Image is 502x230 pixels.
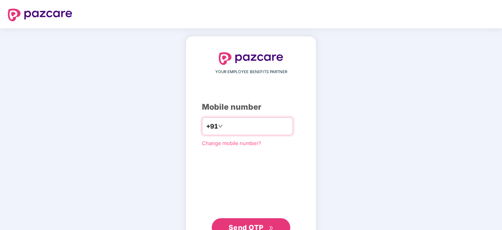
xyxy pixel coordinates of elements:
span: YOUR EMPLOYEE BENEFITS PARTNER [215,69,287,75]
span: down [218,124,223,129]
span: +91 [206,121,218,131]
div: Mobile number [202,101,300,113]
img: logo [8,9,72,21]
img: logo [219,52,283,65]
a: Change mobile number? [202,140,261,146]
